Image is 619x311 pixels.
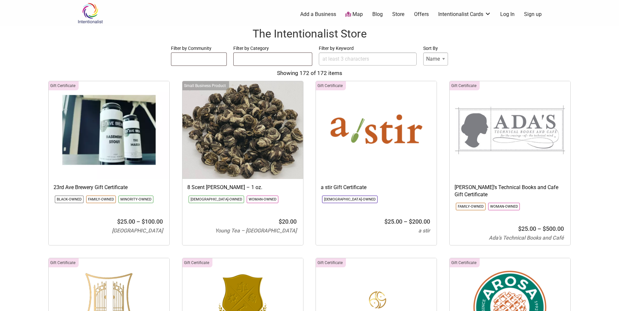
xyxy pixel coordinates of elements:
[537,225,541,232] span: –
[189,196,244,203] li: Click to show only this community
[322,196,378,203] li: Click to show only this community
[489,235,564,241] span: Ada’s Technical Books and Café
[142,218,145,225] span: $
[247,196,278,203] li: Click to show only this community
[518,225,536,232] bdi: 25.00
[404,218,408,225] span: –
[136,218,140,225] span: –
[384,218,388,225] span: $
[171,44,227,52] label: Filter by Community
[414,11,429,18] a: Offers
[319,52,417,66] input: at least 3 characters
[543,225,546,232] span: $
[543,225,564,232] bdi: 500.00
[49,81,79,90] div: Click to show only this category
[438,11,491,18] a: Intentionalist Cards
[316,258,346,267] div: Click to show only this category
[55,196,84,203] li: Click to show only this community
[321,184,432,191] h3: a stir Gift Certificate
[215,228,297,234] span: Young Tea – [GEOGRAPHIC_DATA]
[7,69,612,78] div: Showing 172 of 172 items
[345,11,363,18] a: Map
[456,203,486,210] li: Click to show only this community
[418,228,430,234] span: a stir
[384,218,402,225] bdi: 25.00
[524,11,542,18] a: Sign up
[117,218,135,225] bdi: 25.00
[279,218,282,225] span: $
[319,44,417,52] label: Filter by Keyword
[49,258,79,267] div: Click to show only this category
[233,44,312,52] label: Filter by Category
[409,218,412,225] span: $
[423,44,448,52] label: Sort By
[300,11,336,18] a: Add a Business
[392,11,405,18] a: Store
[450,81,480,90] div: Click to show only this category
[7,26,612,42] h1: The Intentionalist Store
[372,11,383,18] a: Blog
[500,11,515,18] a: Log In
[409,218,430,225] bdi: 200.00
[182,81,303,179] img: Young Tea 8 Scent Jasmine Green Pearl
[118,196,153,203] li: Click to show only this community
[187,184,298,191] h3: 8 Scent [PERSON_NAME] – 1 oz.
[86,196,116,203] li: Click to show only this community
[75,3,106,24] img: Intentionalist
[117,218,120,225] span: $
[142,218,163,225] bdi: 100.00
[488,203,520,210] li: Click to show only this community
[279,218,297,225] bdi: 20.00
[182,258,212,267] div: Click to show only this category
[112,228,163,234] span: [GEOGRAPHIC_DATA]
[316,81,346,90] div: Click to show only this category
[518,225,521,232] span: $
[450,258,480,267] div: Click to show only this category
[455,184,565,199] h3: [PERSON_NAME]’s Technical Books and Cafe Gift Certificate
[54,184,164,191] h3: 23rd Ave Brewery Gift Certificate
[182,81,229,90] div: Click to show only this category
[450,81,570,179] img: Adas Technical Books and Cafe Logo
